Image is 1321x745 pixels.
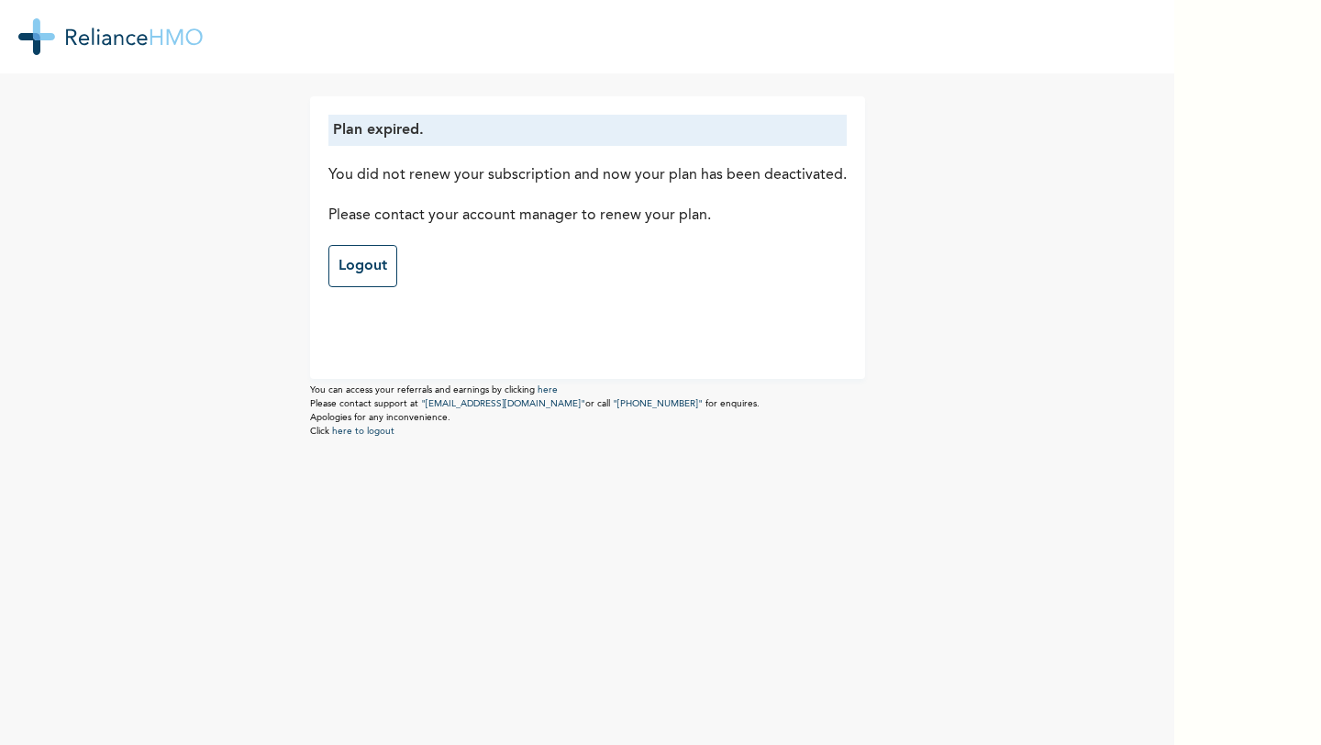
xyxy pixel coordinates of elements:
[613,399,703,408] a: "[PHONE_NUMBER]"
[421,399,585,408] a: "[EMAIL_ADDRESS][DOMAIN_NAME]"
[332,427,394,436] a: here to logout
[328,205,847,227] p: Please contact your account manager to renew your plan.
[18,18,203,55] img: RelianceHMO
[328,164,847,186] p: You did not renew your subscription and now your plan has been deactivated.
[333,119,842,141] p: Plan expired.
[310,397,865,425] p: Please contact support at or call for enquires. Apologies for any inconvenience.
[538,385,558,395] a: here
[310,425,865,439] p: Click
[328,245,397,287] a: Logout
[310,384,865,397] p: You can access your referrals and earnings by clicking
